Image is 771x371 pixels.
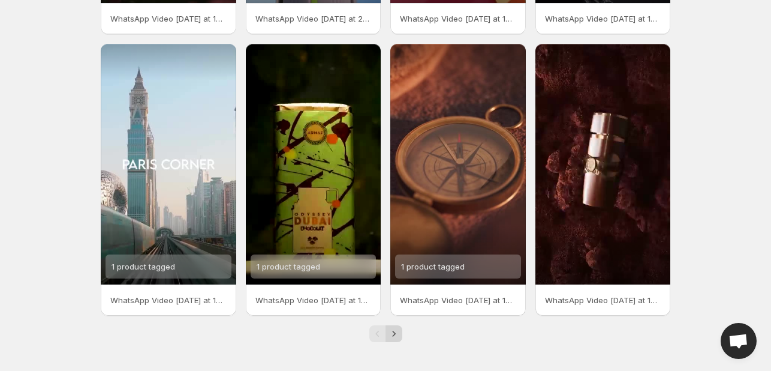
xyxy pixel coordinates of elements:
button: Next [385,325,402,342]
p: WhatsApp Video [DATE] at 180758_ac68dcab [110,13,227,25]
p: WhatsApp Video [DATE] at 180725_11cefaa8 [545,13,661,25]
span: 1 product tagged [401,262,465,271]
span: 1 product tagged [257,262,320,271]
span: 1 product tagged [112,262,175,271]
p: WhatsApp Video [DATE] at 180711_2bfbe2e8 [110,294,227,306]
p: WhatsApp Video [DATE] at 180746_801efa88 [400,294,516,306]
div: Open chat [721,323,757,359]
p: WhatsApp Video [DATE] at 180645_53ff230c [400,13,516,25]
nav: Pagination [369,325,402,342]
p: WhatsApp Video [DATE] at 202252_eee73980 [255,13,372,25]
p: WhatsApp Video [DATE] at 180626_2156ec55 [255,294,372,306]
p: WhatsApp Video [DATE] at 180339_40094232 [545,294,661,306]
